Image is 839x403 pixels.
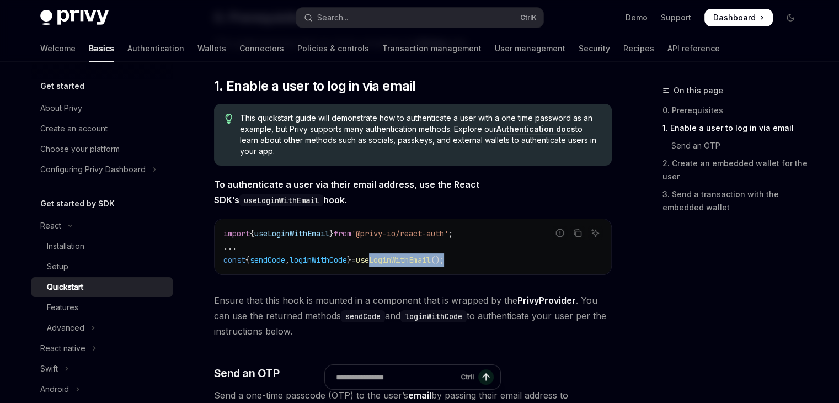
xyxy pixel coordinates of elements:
span: loginWithCode [290,255,347,265]
button: Copy the contents from the code block [570,226,585,240]
button: Toggle dark mode [782,9,799,26]
div: Swift [40,362,58,375]
a: Demo [626,12,648,23]
button: Toggle Configuring Privy Dashboard section [31,160,173,179]
div: React [40,219,61,232]
a: Policies & controls [297,35,369,62]
span: '@privy-io/react-auth' [351,229,448,238]
span: (); [431,255,444,265]
a: 1. Enable a user to log in via email [662,119,808,137]
strong: To authenticate a user via their email address, use the React SDK’s hook. [214,179,479,205]
a: 0. Prerequisites [662,102,808,119]
span: useLoginWithEmail [356,255,431,265]
button: Send message [478,369,494,385]
a: Features [31,298,173,317]
span: This quickstart guide will demonstrate how to authenticate a user with a one time password as an ... [240,113,600,157]
span: import [223,229,250,238]
a: Choose your platform [31,139,173,159]
span: from [334,229,351,238]
a: Installation [31,236,173,256]
button: Toggle Swift section [31,359,173,379]
a: Authentication docs [496,124,575,134]
a: API reference [667,35,720,62]
span: ... [223,242,237,252]
a: Send an OTP [662,137,808,155]
a: 2. Create an embedded wallet for the user [662,155,808,185]
span: const [223,255,245,265]
span: { [245,255,250,265]
button: Ask AI [588,226,602,240]
div: Search... [317,11,348,24]
span: = [351,255,356,265]
a: Quickstart [31,277,173,297]
span: ; [448,229,453,238]
div: Installation [47,240,84,253]
a: Dashboard [704,9,773,26]
div: Choose your platform [40,142,120,156]
div: Features [47,301,78,314]
div: Quickstart [47,280,83,294]
svg: Tip [225,114,233,124]
span: Ensure that this hook is mounted in a component that is wrapped by the . You can use the returned... [214,293,612,339]
h5: Get started by SDK [40,197,115,210]
span: useLoginWithEmail [254,229,329,238]
a: Connectors [239,35,284,62]
a: Transaction management [382,35,482,62]
span: { [250,229,254,238]
img: dark logo [40,10,109,25]
span: sendCode [250,255,285,265]
div: Create an account [40,122,108,135]
a: Wallets [197,35,226,62]
a: Authentication [127,35,184,62]
a: Setup [31,257,173,277]
input: Ask a question... [336,365,456,389]
button: Open search [296,8,543,28]
code: useLoginWithEmail [239,194,323,206]
h5: Get started [40,79,84,93]
div: React native [40,342,85,355]
button: Toggle React native section [31,338,173,358]
span: On this page [674,84,723,97]
button: Toggle Android section [31,379,173,399]
a: About Privy [31,98,173,118]
span: 1. Enable a user to log in via email [214,77,415,95]
a: Security [579,35,610,62]
code: loginWithCode [400,310,467,322]
span: Ctrl K [520,13,537,22]
div: Configuring Privy Dashboard [40,163,146,176]
a: PrivyProvider [517,295,576,306]
a: Welcome [40,35,76,62]
span: } [347,255,351,265]
a: Recipes [623,35,654,62]
span: , [285,255,290,265]
button: Toggle React section [31,216,173,236]
div: Setup [47,260,68,273]
a: User management [495,35,565,62]
span: } [329,229,334,238]
div: Android [40,383,69,396]
div: About Privy [40,102,82,115]
a: Create an account [31,119,173,139]
button: Report incorrect code [553,226,567,240]
a: Support [661,12,691,23]
span: Dashboard [713,12,756,23]
code: sendCode [341,310,385,322]
a: Basics [89,35,114,62]
div: Advanced [47,321,84,335]
button: Toggle Advanced section [31,318,173,338]
a: 3. Send a transaction with the embedded wallet [662,185,808,216]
